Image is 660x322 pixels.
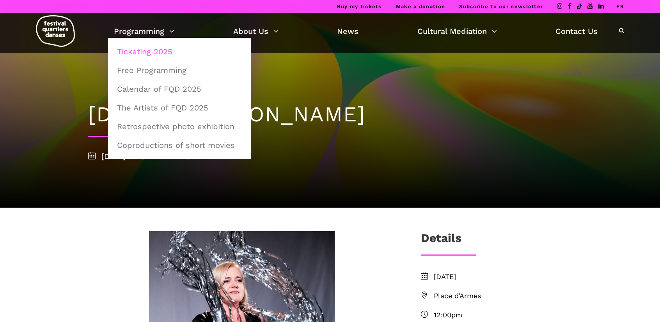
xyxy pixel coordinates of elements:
[112,117,247,135] a: Retrospective photo exhibition
[396,4,445,9] a: Make a donation
[417,25,497,38] a: Cultural Mediation
[112,43,247,60] a: Ticketing 2025
[36,15,75,47] img: logo-fqd-med
[88,102,572,127] h1: [DATE] : [PERSON_NAME]
[434,290,572,302] span: Place d'Armes
[616,4,624,9] a: FR
[112,99,247,117] a: The Artists of FQD 2025
[434,271,572,283] span: [DATE]
[88,152,126,161] span: [DATE]
[421,231,461,251] h3: Details
[114,25,174,38] a: Programming
[555,25,598,38] a: Contact Us
[112,80,247,98] a: Calendar of FQD 2025
[337,25,358,38] a: News
[112,61,247,79] a: Free Programming
[112,136,247,154] a: Coproductions of short movies
[434,310,572,321] span: 12:00pm
[459,4,543,9] a: Subscribe to our newsletter
[233,25,279,38] a: About Us
[185,152,249,161] span: Place d'Armes
[337,4,382,9] a: Buy my tickets
[139,152,171,161] span: 12:00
